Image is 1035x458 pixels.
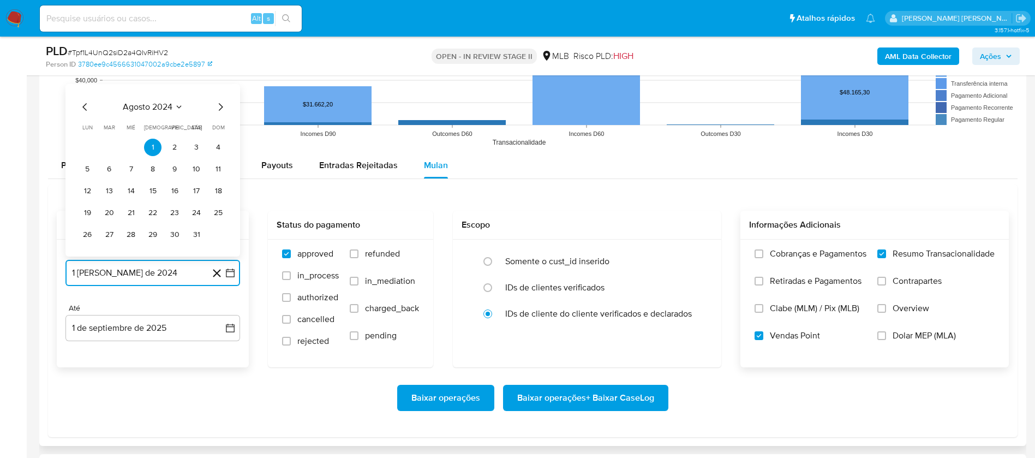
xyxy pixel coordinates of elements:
[432,49,537,64] p: OPEN - IN REVIEW STAGE II
[972,47,1020,65] button: Ações
[995,26,1030,34] span: 3.157.1-hotfix-5
[40,11,302,26] input: Pesquise usuários ou casos...
[613,50,633,62] span: HIGH
[980,47,1001,65] span: Ações
[866,14,875,23] a: Notificações
[275,11,297,26] button: search-icon
[541,50,569,62] div: MLB
[885,47,952,65] b: AML Data Collector
[573,50,633,62] span: Risco PLD:
[252,13,261,23] span: Alt
[68,47,168,58] span: # Tpf1L4UnQ2siD2a4QIvRiHV2
[267,13,270,23] span: s
[877,47,959,65] button: AML Data Collector
[1015,13,1027,24] a: Sair
[46,60,76,69] b: Person ID
[78,60,212,69] a: 3780ee9c4566631047002a9cbe2e5897
[46,42,68,60] b: PLD
[902,13,1012,23] p: renata.fdelgado@mercadopago.com.br
[797,13,855,24] span: Atalhos rápidos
